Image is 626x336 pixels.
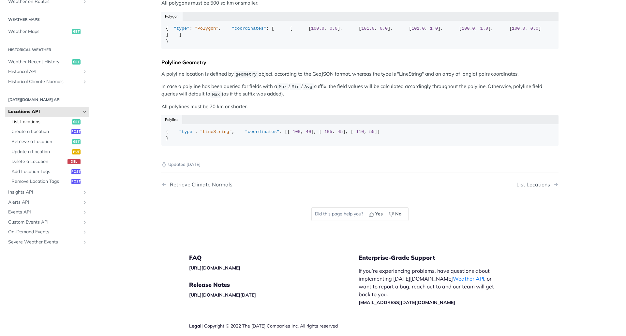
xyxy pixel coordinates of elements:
[530,26,538,31] span: 0.0
[11,178,70,185] span: Remove Location Tags
[430,26,438,31] span: 1.0
[8,189,81,196] span: Insights API
[8,147,89,157] a: Update a Locationput
[8,28,70,35] span: Weather Maps
[161,182,332,188] a: Previous Page: Retrieve Climate Normals
[5,47,89,53] h2: Historical Weather
[290,129,292,134] span: -
[5,67,89,77] a: Historical APIShow subpages for Historical API
[322,129,324,134] span: -
[291,84,299,89] span: Min
[200,129,232,134] span: "LineString"
[189,254,359,262] h5: FAQ
[161,83,559,98] p: In case a polyline has been queried for fields with a / / suffix, the field values will be calcul...
[5,107,89,117] a: Locations APIHide subpages for Locations API
[330,26,337,31] span: 0.0
[311,26,324,31] span: 100.0
[82,229,87,235] button: Show subpages for On-Demand Events
[337,129,343,134] span: 45
[306,129,311,134] span: 40
[72,149,81,154] span: put
[5,227,89,237] a: On-Demand EventsShow subpages for On-Demand Events
[8,109,81,115] span: Locations API
[82,200,87,205] button: Show subpages for Alerts API
[8,68,81,75] span: Historical API
[5,17,89,22] h2: Weather Maps
[395,211,401,217] span: No
[5,97,89,103] h2: [DATE][DOMAIN_NAME] API
[166,129,554,141] div: { : , : [[ , ], [ , ], [ , ]] }
[161,70,559,78] p: A polyline location is defined by object, according to the GeoJSON format, whereas the type is "L...
[359,254,511,262] h5: Enterprise-Grade Support
[232,26,266,31] span: "coordinates"
[8,79,81,85] span: Historical Climate Normals
[71,179,81,184] span: post
[72,59,81,65] span: get
[356,129,364,134] span: 110
[166,25,554,45] div: { : , : [ [ [ , ], [ , ], [ , ], [ , ], [ , ] ] ] }
[359,299,455,305] a: [EMAIL_ADDRESS][DATE][DOMAIN_NAME]
[189,265,240,271] a: [URL][DOMAIN_NAME]
[8,229,81,235] span: On-Demand Events
[8,157,89,167] a: Delete a Locationdel
[72,139,81,144] span: get
[5,187,89,197] a: Insights APIShow subpages for Insights API
[311,207,409,221] div: Did this page help you?
[8,59,70,65] span: Weather Recent History
[167,182,232,188] div: Retrieve Climate Normals
[174,26,190,31] span: "type"
[11,128,70,135] span: Create a Location
[245,129,279,134] span: "coordinates"
[71,169,81,174] span: post
[82,69,87,74] button: Show subpages for Historical API
[82,109,87,114] button: Hide subpages for Locations API
[386,209,405,219] button: No
[353,129,356,134] span: -
[292,129,300,134] span: 100
[8,239,81,245] span: Severe Weather Events
[195,26,219,31] span: "Polygon"
[366,209,386,219] button: Yes
[8,167,89,177] a: Add Location Tagspost
[324,129,332,134] span: 105
[279,84,287,89] span: Max
[11,168,70,175] span: Add Location Tags
[5,207,89,217] a: Events APIShow subpages for Events API
[5,197,89,207] a: Alerts APIShow subpages for Alerts API
[8,219,81,226] span: Custom Events API
[5,57,89,67] a: Weather Recent Historyget
[161,103,559,110] p: All polylines must be 70 km or shorter.
[516,182,559,188] a: Next Page: List Locations
[212,92,220,97] span: Max
[82,210,87,215] button: Show subpages for Events API
[11,139,70,145] span: Retrieve a Location
[161,175,559,194] nav: Pagination Controls
[161,161,559,168] p: Updated [DATE]
[480,26,488,31] span: 1.0
[161,59,559,66] div: Polyline Geometry
[8,127,89,137] a: Create a Locationpost
[359,267,501,306] p: If you’re experiencing problems, have questions about implementing [DATE][DOMAIN_NAME] , or want ...
[453,275,484,282] a: Weather API
[82,220,87,225] button: Show subpages for Custom Events API
[189,281,359,289] h5: Release Notes
[8,117,89,127] a: List Locationsget
[5,237,89,247] a: Severe Weather EventsShow subpages for Severe Weather Events
[11,119,70,125] span: List Locations
[179,129,195,134] span: "type"
[189,292,256,298] a: [URL][DOMAIN_NAME][DATE]
[361,26,375,31] span: 101.0
[512,26,525,31] span: 100.0
[8,177,89,186] a: Remove Location Tagspost
[516,182,553,188] div: List Locations
[8,199,81,206] span: Alerts API
[411,26,425,31] span: 101.0
[5,217,89,227] a: Custom Events APIShow subpages for Custom Events API
[11,158,66,165] span: Delete a Location
[189,323,201,329] a: Legal
[375,211,383,217] span: Yes
[189,323,359,329] div: | Copyright © 2022 The [DATE] Companies Inc. All rights reserved
[8,137,89,147] a: Retrieve a Locationget
[72,29,81,34] span: get
[305,84,312,89] span: Avg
